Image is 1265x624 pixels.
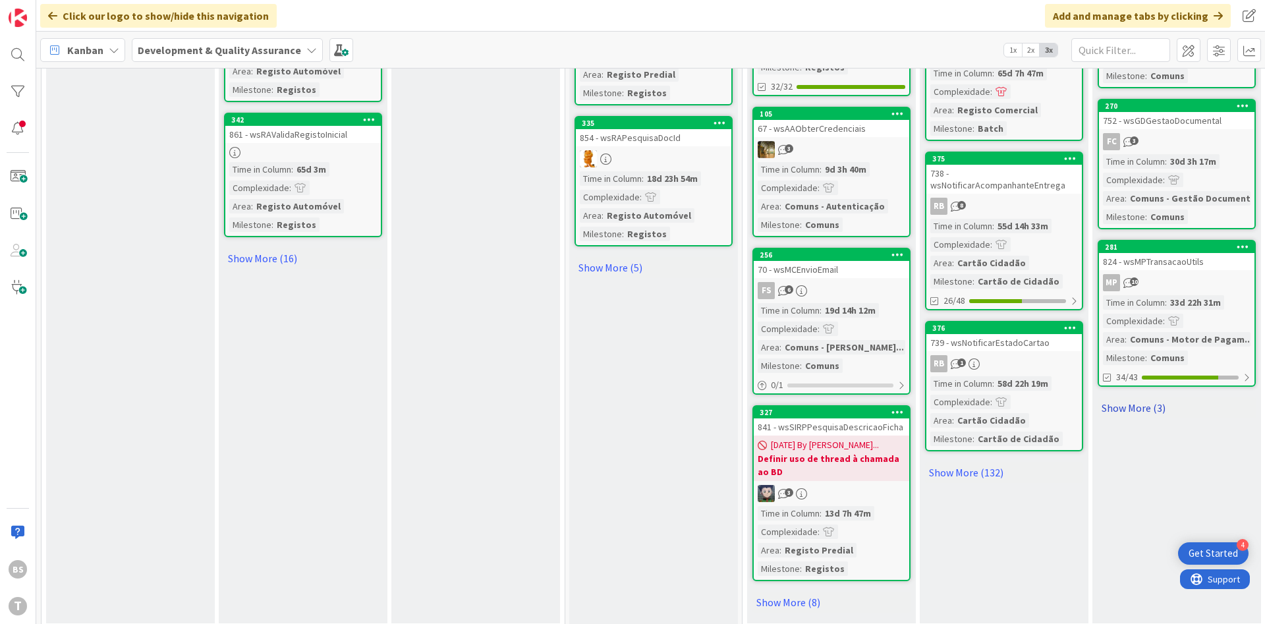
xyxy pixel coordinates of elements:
[930,413,952,428] div: Area
[1103,133,1120,150] div: FC
[754,120,909,137] div: 67 - wsAAObterCredenciais
[930,395,990,409] div: Complexidade
[822,506,874,521] div: 13d 7h 47m
[580,86,622,100] div: Milestone
[752,248,911,395] a: 25670 - wsMCEnvioEmailFSTime in Column:19d 14h 12mComplexidade:Area:Comuns - [PERSON_NAME]...Mile...
[957,201,966,210] span: 8
[1098,397,1256,418] a: Show More (3)
[758,303,820,318] div: Time in Column
[273,82,320,97] div: Registos
[754,282,909,299] div: FS
[1103,173,1163,187] div: Complexidade
[1103,332,1125,347] div: Area
[1147,210,1188,224] div: Comuns
[758,322,818,336] div: Complexidade
[1163,314,1165,328] span: :
[930,198,947,215] div: RB
[138,43,301,57] b: Development & Quality Assurance
[752,405,911,581] a: 327841 - wsSIRPPesquisaDescricaoFicha[DATE] By [PERSON_NAME]...Definir uso de thread à chamada ao...
[932,324,1082,333] div: 376
[575,257,733,278] a: Show More (5)
[602,208,604,223] span: :
[822,303,879,318] div: 19d 14h 12m
[9,560,27,579] div: BS
[954,413,1029,428] div: Cartão Cidadão
[67,42,103,58] span: Kanban
[1167,295,1224,310] div: 33d 22h 31m
[1105,242,1254,252] div: 281
[952,413,954,428] span: :
[580,150,597,167] img: RL
[781,340,907,355] div: Comuns - [PERSON_NAME]...
[758,525,818,539] div: Complexidade
[1145,69,1147,83] span: :
[818,525,820,539] span: :
[802,217,843,232] div: Comuns
[622,86,624,100] span: :
[760,408,909,417] div: 327
[1099,100,1254,129] div: 270752 - wsGDGestaoDocumental
[229,199,251,213] div: Area
[758,340,779,355] div: Area
[40,4,277,28] div: Click our logo to show/hide this navigation
[580,67,602,82] div: Area
[926,355,1082,372] div: RB
[1125,332,1127,347] span: :
[580,208,602,223] div: Area
[224,113,382,237] a: 342861 - wsRAValidaRegistoInicialTime in Column:65d 3mComplexidade:Area:Registo AutomóvelMileston...
[992,66,994,80] span: :
[926,153,1082,194] div: 375738 - wsNotificarAcompanhanteEntrega
[754,485,909,502] div: LS
[930,256,952,270] div: Area
[822,162,870,177] div: 9d 3h 40m
[758,162,820,177] div: Time in Column
[990,237,992,252] span: :
[974,121,1007,136] div: Batch
[273,217,320,232] div: Registos
[925,462,1083,483] a: Show More (132)
[225,114,381,126] div: 342
[925,152,1083,310] a: 375738 - wsNotificarAcompanhanteEntregaRBTime in Column:55d 14h 33mComplexidade:Area:Cartão Cidad...
[1125,191,1127,206] span: :
[800,217,802,232] span: :
[1099,112,1254,129] div: 752 - wsGDGestaoDocumental
[1105,101,1254,111] div: 270
[930,376,992,391] div: Time in Column
[752,592,911,613] a: Show More (8)
[1103,274,1120,291] div: MP
[779,340,781,355] span: :
[582,119,731,128] div: 335
[1147,351,1188,365] div: Comuns
[1099,100,1254,112] div: 270
[1099,253,1254,270] div: 824 - wsMPTransacaoUtils
[1127,332,1256,347] div: Comuns - Motor de Pagam...
[291,162,293,177] span: :
[642,171,644,186] span: :
[229,64,251,78] div: Area
[800,561,802,576] span: :
[818,322,820,336] span: :
[1237,539,1249,551] div: 4
[952,103,954,117] span: :
[754,249,909,261] div: 256
[758,506,820,521] div: Time in Column
[640,190,642,204] span: :
[926,153,1082,165] div: 375
[253,199,344,213] div: Registo Automóvel
[754,108,909,120] div: 105
[758,199,779,213] div: Area
[932,154,1082,163] div: 375
[575,116,733,246] a: 335854 - wsRAPesquisaDocIdRLTime in Column:18d 23h 54mComplexidade:Area:Registo AutomóvelMileston...
[758,561,800,576] div: Milestone
[754,407,909,418] div: 327
[1165,154,1167,169] span: :
[785,285,793,294] span: 6
[771,80,793,94] span: 32/32
[9,597,27,615] div: T
[926,334,1082,351] div: 739 - wsNotificarEstadoCartao
[229,82,271,97] div: Milestone
[293,162,329,177] div: 65d 3m
[1071,38,1170,62] input: Quick Filter...
[930,84,990,99] div: Complexidade
[930,274,972,289] div: Milestone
